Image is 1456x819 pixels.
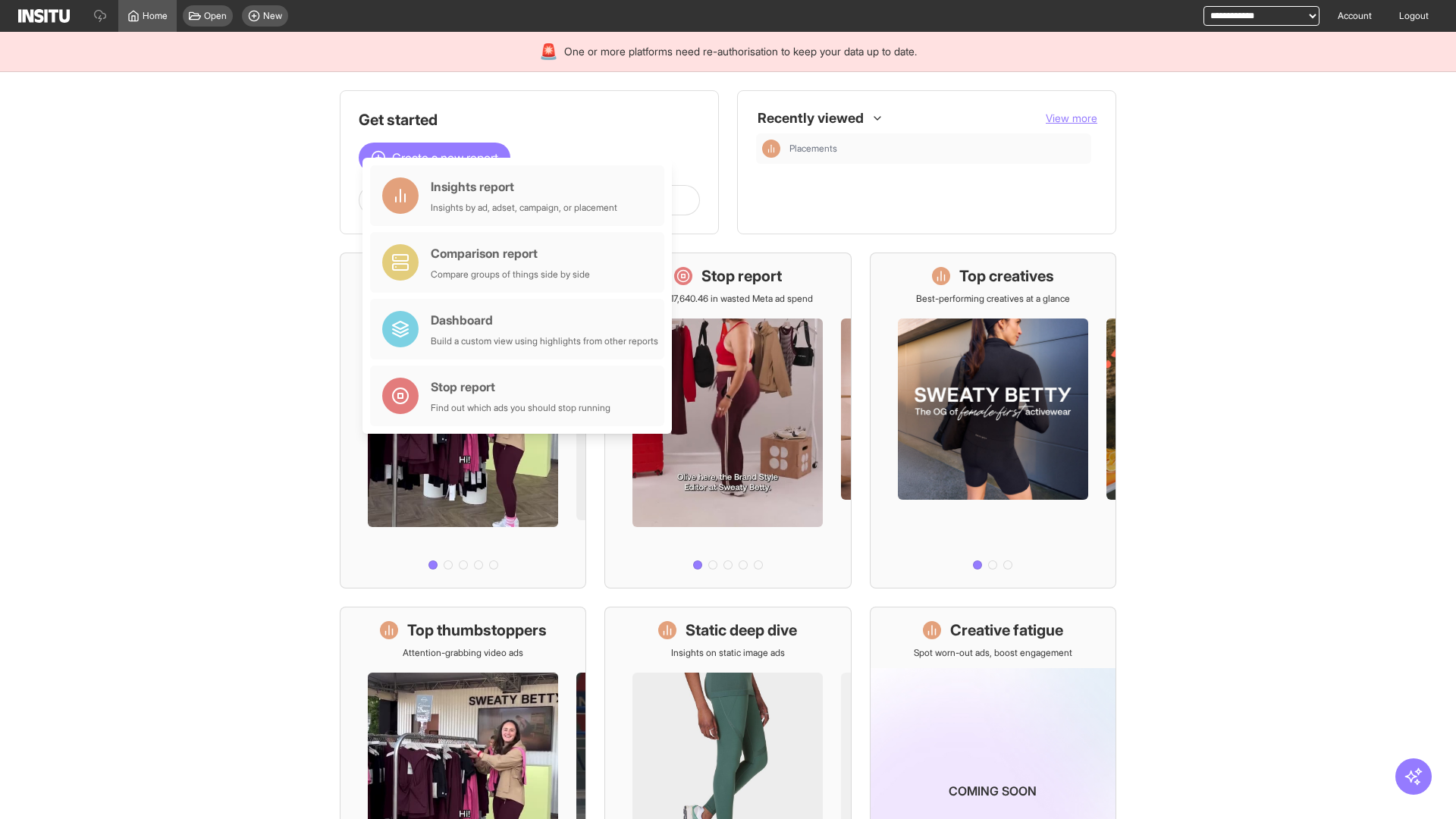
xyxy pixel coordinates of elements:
a: Top creativesBest-performing creatives at a glance [870,253,1116,588]
span: Open [204,10,227,22]
h1: Top creatives [959,265,1054,287]
div: Insights report [431,177,617,196]
div: Compare groups of things side by side [431,268,590,281]
span: Placements [789,143,1085,155]
div: Build a custom view using highlights from other reports [431,335,658,347]
span: One or more platforms need re-authorisation to keep your data up to date. [564,44,917,59]
a: What's live nowSee all active ads instantly [340,253,586,588]
div: Find out which ads you should stop running [431,402,610,414]
div: 🚨 [539,41,558,62]
div: Insights by ad, adset, campaign, or placement [431,202,617,214]
span: Placements [789,143,837,155]
p: Save £17,640.46 in wasted Meta ad spend [643,293,813,305]
span: New [263,10,282,22]
span: Home [143,10,168,22]
h1: Top thumbstoppers [407,620,547,641]
p: Insights on static image ads [671,647,785,659]
p: Attention-grabbing video ads [403,647,523,659]
a: Stop reportSave £17,640.46 in wasted Meta ad spend [604,253,851,588]
div: Insights [762,140,780,158]
div: Stop report [431,378,610,396]
h1: Static deep dive [686,620,797,641]
p: Best-performing creatives at a glance [916,293,1070,305]
img: Logo [18,9,70,23]
button: Create a new report [359,143,510,173]
div: Dashboard [431,311,658,329]
h1: Get started [359,109,700,130]
span: Create a new report [392,149,498,167]
span: View more [1046,111,1097,124]
button: View more [1046,111,1097,126]
div: Comparison report [431,244,590,262]
h1: Stop report [701,265,782,287]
